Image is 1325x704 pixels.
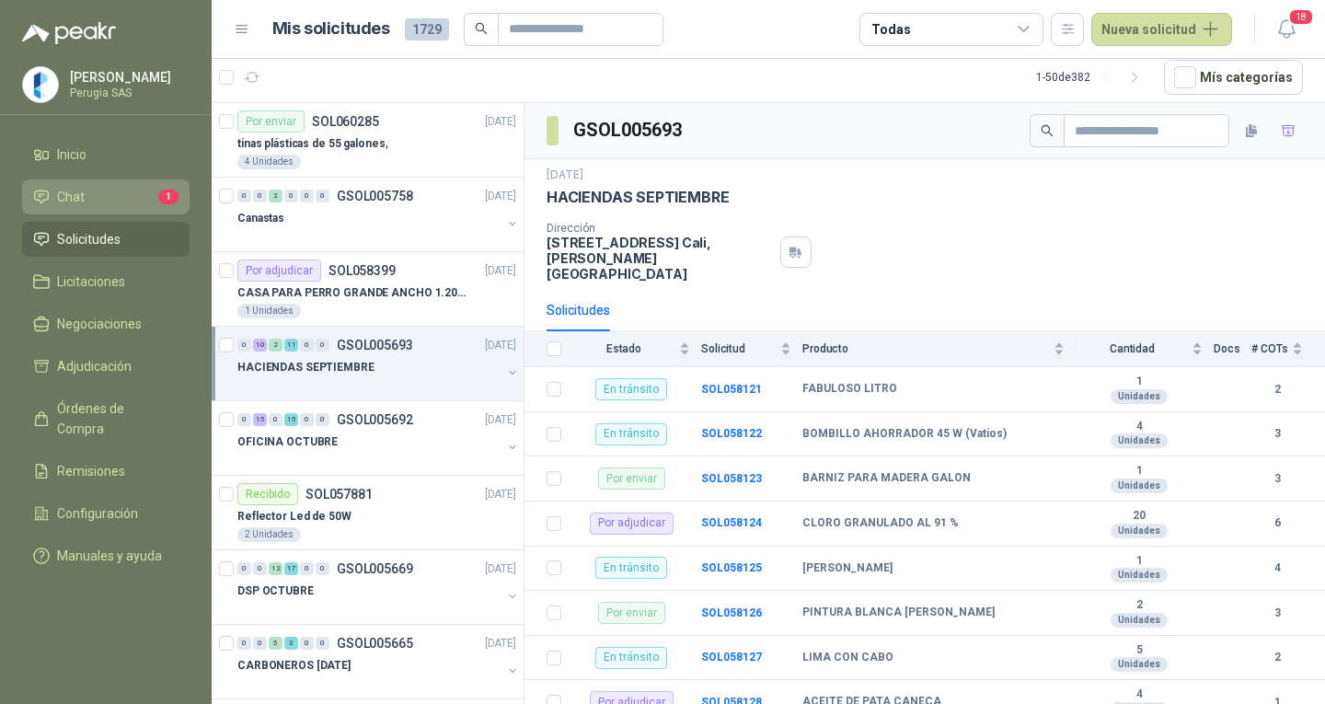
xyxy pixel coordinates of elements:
a: Órdenes de Compra [22,391,190,446]
span: Órdenes de Compra [57,398,172,439]
div: Por enviar [237,110,305,133]
b: 3 [1251,470,1303,488]
img: Logo peakr [22,22,116,44]
div: 15 [253,413,267,426]
div: Por adjudicar [590,513,674,535]
a: 0 0 12 17 0 0 GSOL005669[DATE] DSP OCTUBRE [237,558,520,617]
b: SOL058124 [701,516,762,529]
span: search [1041,124,1054,137]
div: 2 [269,190,282,202]
div: 5 [269,637,282,650]
span: Configuración [57,503,138,524]
span: Producto [802,342,1050,355]
div: 17 [284,562,298,575]
span: 1729 [405,18,449,40]
span: Manuales y ayuda [57,546,162,566]
th: Solicitud [701,331,802,367]
div: 0 [316,413,329,426]
div: 12 [269,562,282,575]
div: 0 [284,190,298,202]
a: Licitaciones [22,264,190,299]
div: Por enviar [598,467,665,490]
a: SOL058121 [701,383,762,396]
p: Perugia SAS [70,87,185,98]
div: 0 [316,190,329,202]
span: Adjudicación [57,356,132,376]
div: 0 [237,413,251,426]
a: Remisiones [22,454,190,489]
span: Inicio [57,144,86,165]
b: SOL058125 [701,561,762,574]
b: 6 [1251,514,1303,532]
span: Remisiones [57,461,125,481]
div: En tránsito [595,647,667,669]
p: GSOL005665 [337,637,413,650]
div: Todas [871,19,910,40]
span: search [475,22,488,35]
b: 4 [1076,687,1203,702]
p: OFICINA OCTUBRE [237,433,338,451]
p: [DATE] [485,411,516,429]
div: 4 Unidades [237,155,301,169]
span: # COTs [1251,342,1288,355]
b: 2 [1076,598,1203,613]
b: 1 [1076,375,1203,389]
a: SOL058123 [701,472,762,485]
p: Canastas [237,210,284,227]
div: 0 [316,339,329,352]
p: SOL058399 [328,264,396,277]
div: 0 [316,637,329,650]
b: PINTURA BLANCA [PERSON_NAME] [802,606,995,620]
div: 0 [269,413,282,426]
p: GSOL005669 [337,562,413,575]
p: [DATE] [485,188,516,205]
button: Nueva solicitud [1091,13,1232,46]
div: En tránsito [595,423,667,445]
b: 1 [1076,464,1203,479]
div: 10 [253,339,267,352]
div: Unidades [1111,613,1168,628]
div: Unidades [1111,657,1168,672]
a: SOL058122 [701,427,762,440]
p: CASA PARA PERRO GRANDE ANCHO 1.20x1.00 x1.20 [237,284,467,302]
a: Manuales y ayuda [22,538,190,573]
div: Unidades [1111,524,1168,538]
div: Unidades [1111,568,1168,583]
p: GSOL005758 [337,190,413,202]
p: [PERSON_NAME] [70,71,185,84]
h1: Mis solicitudes [272,16,390,42]
p: GSOL005692 [337,413,413,426]
div: 0 [237,339,251,352]
b: 2 [1251,649,1303,666]
p: [DATE] [485,560,516,578]
b: 2 [1251,381,1303,398]
div: En tránsito [595,378,667,400]
div: En tránsito [595,557,667,579]
b: [PERSON_NAME] [802,561,893,576]
p: CARBONEROS [DATE] [237,657,351,675]
p: [STREET_ADDRESS] Cali , [PERSON_NAME][GEOGRAPHIC_DATA] [547,235,773,282]
b: 1 [1076,554,1203,569]
th: # COTs [1251,331,1325,367]
a: Configuración [22,496,190,531]
a: 0 0 2 0 0 0 GSOL005758[DATE] Canastas [237,185,520,244]
div: 0 [253,562,267,575]
b: BARNIZ PARA MADERA GALON [802,471,971,486]
p: HACIENDAS SEPTIEMBRE [237,359,374,376]
b: 3 [1251,605,1303,622]
div: 1 Unidades [237,304,301,318]
span: 1 [158,190,179,204]
button: Mís categorías [1164,60,1303,95]
a: RecibidoSOL057881[DATE] Reflector Led de 50W2 Unidades [212,476,524,550]
div: 1 - 50 de 382 [1036,63,1149,92]
span: Estado [572,342,675,355]
div: 0 [300,637,314,650]
span: 18 [1288,8,1314,26]
p: [DATE] [485,486,516,503]
div: 0 [300,562,314,575]
a: Chat1 [22,179,190,214]
b: 20 [1076,509,1203,524]
b: FABULOSO LITRO [802,382,897,397]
